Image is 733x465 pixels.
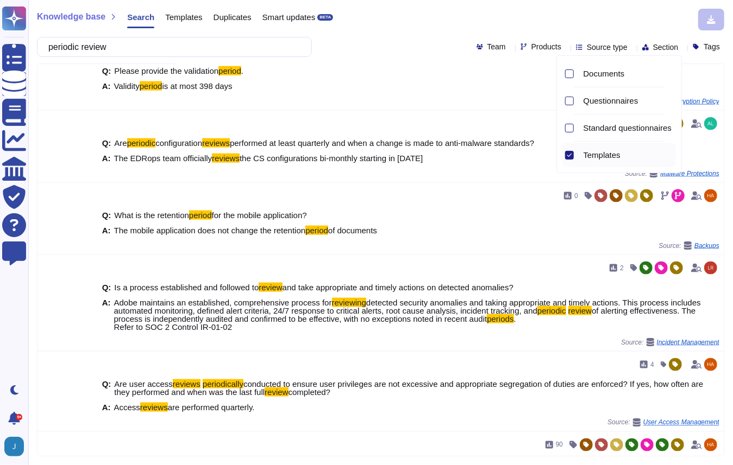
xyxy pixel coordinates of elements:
span: The EDRops team officially [114,154,212,163]
span: Adobe maintains an established, comprehensive process for [114,298,332,307]
img: user [704,438,717,451]
mark: reviews [202,138,230,148]
img: user [704,117,717,130]
span: Malware Protections [660,170,719,177]
span: . Refer to SOC 2 Control IR-01-02 [114,314,516,332]
img: user [704,189,717,202]
b: Q: [102,67,111,75]
span: for the mobile application? [212,211,307,220]
mark: review [259,283,282,292]
span: 90 [556,442,563,448]
span: performed at least quarterly and when a change is made to anti-malware standards? [230,138,534,148]
b: A: [102,82,111,90]
mark: review [568,306,592,315]
button: user [2,435,32,458]
span: Templates [584,150,621,160]
span: and take appropriate and timely actions on detected anomalies? [283,283,513,292]
div: Templates [584,150,672,160]
mark: period [140,81,162,91]
span: configuration [155,138,202,148]
mark: periods [487,314,513,323]
b: A: [102,298,111,331]
b: Q: [102,380,111,396]
span: completed? [289,387,331,397]
span: Encryption Policy [669,98,719,105]
div: Questionnaires [584,96,672,106]
span: Access [114,403,140,412]
span: Backups [694,243,719,249]
span: Templates [165,13,202,21]
span: Section [653,43,679,51]
span: Team [487,43,506,50]
span: Validity [114,81,140,91]
span: is at most 398 days [162,81,232,91]
b: A: [102,226,111,234]
b: Q: [102,211,111,219]
span: Source: [659,241,719,250]
mark: reviews [140,403,168,412]
img: user [704,358,717,371]
div: Documents [579,61,676,86]
span: Are user access [114,379,173,388]
span: Smart updates [262,13,316,21]
div: Standard questionnaires [579,116,676,140]
span: . [241,66,243,75]
span: conducted to ensure user privileges are not excessive and appropriate segregation of duties are e... [114,379,703,397]
mark: period [189,211,212,220]
img: user [704,262,717,275]
span: of documents [328,226,377,235]
div: 9+ [16,414,22,421]
span: Products [531,43,561,50]
div: BETA [317,14,333,21]
span: 0 [574,193,578,199]
span: Search [127,13,154,21]
mark: period [218,66,241,75]
b: A: [102,403,111,411]
div: Documents [584,69,672,79]
span: Source: [621,338,719,347]
span: User Access Management [643,419,719,426]
b: Q: [102,283,111,291]
span: Source type [587,43,628,51]
mark: reviews [212,154,240,163]
mark: period [305,226,328,235]
span: The mobile application does not change the retention [114,226,306,235]
span: the CS configurations bi-monthly starting in [DATE] [240,154,423,163]
span: Please provide the validation [114,66,218,75]
mark: periodic [537,306,566,315]
span: Questionnaires [584,96,638,106]
span: 4 [650,361,654,368]
span: Tags [704,43,720,50]
span: Documents [584,69,625,79]
img: user [4,437,24,456]
mark: reviews [173,379,201,388]
span: detected security anomalies and taking appropriate and timely actions. This process includes auto... [114,298,701,315]
span: are performed quarterly. [168,403,255,412]
span: Standard questionnaires [584,123,672,133]
mark: reviewing [332,298,366,307]
div: Templates [579,143,676,167]
span: 2 [620,265,624,271]
span: Incident Management [657,339,719,346]
span: Source: [607,418,719,427]
div: Questionnaires [579,88,676,113]
b: A: [102,154,111,162]
mark: review [265,387,288,397]
b: Q: [102,139,111,147]
input: Search a question or template... [43,37,300,56]
mark: periodic [127,138,156,148]
span: Duplicates [214,13,252,21]
mark: periodically [203,379,243,388]
span: of alerting effectiveness. The process is independently audited and confirmed to be effective, wi... [114,306,696,323]
span: Are [114,138,127,148]
span: Knowledge base [37,12,105,21]
span: Is a process established and followed to [114,283,259,292]
span: Source: [625,169,719,178]
span: What is the retention [114,211,189,220]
